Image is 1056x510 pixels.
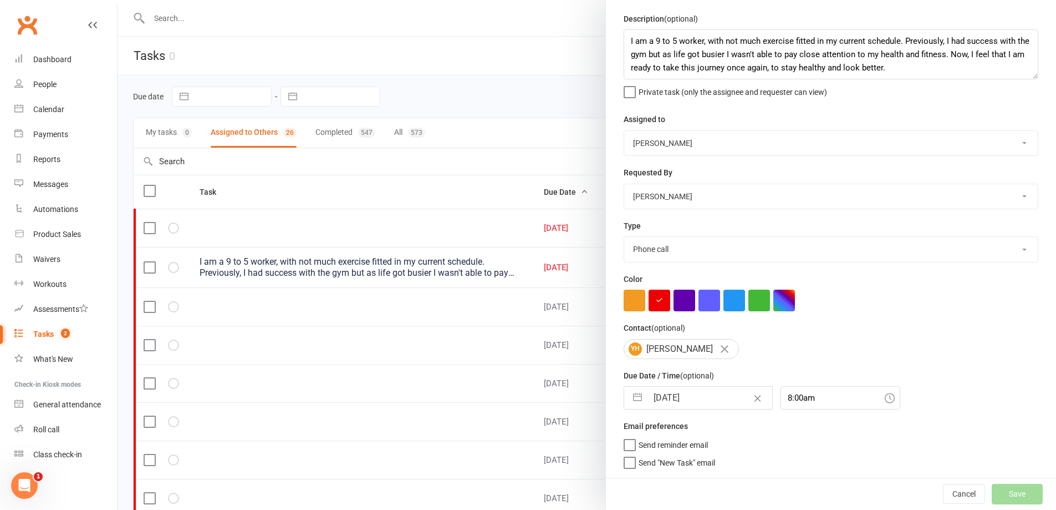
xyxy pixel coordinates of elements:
[624,29,1038,79] textarea: I am a 9 to 5 worker, with not much exercise fitted in my current schedule. Previously, I had suc...
[624,420,688,432] label: Email preferences
[14,72,117,97] a: People
[33,105,64,114] div: Calendar
[624,322,685,334] label: Contact
[624,113,665,125] label: Assigned to
[14,442,117,467] a: Class kiosk mode
[14,322,117,347] a: Tasks 2
[14,47,117,72] a: Dashboard
[624,273,642,285] label: Color
[33,450,82,459] div: Class check-in
[33,330,54,339] div: Tasks
[33,305,88,314] div: Assessments
[33,355,73,363] div: What's New
[14,172,117,197] a: Messages
[13,11,41,39] a: Clubworx
[14,122,117,147] a: Payments
[14,417,117,442] a: Roll call
[680,371,714,380] small: (optional)
[33,80,57,89] div: People
[33,280,67,289] div: Workouts
[14,392,117,417] a: General attendance kiosk mode
[33,255,60,264] div: Waivers
[33,180,68,189] div: Messages
[33,155,60,164] div: Reports
[14,147,117,172] a: Reports
[624,339,739,359] div: [PERSON_NAME]
[61,329,70,338] span: 2
[651,324,685,332] small: (optional)
[14,297,117,322] a: Assessments
[11,472,38,499] iframe: Intercom live chat
[624,166,672,179] label: Requested By
[33,400,101,409] div: General attendance
[34,472,43,481] span: 1
[629,342,642,356] span: YH
[33,425,59,434] div: Roll call
[14,347,117,372] a: What's New
[943,484,985,504] button: Cancel
[639,84,827,97] span: Private task (only the assignee and requester can view)
[14,247,117,272] a: Waivers
[33,55,72,64] div: Dashboard
[624,370,714,382] label: Due Date / Time
[14,97,117,122] a: Calendar
[33,130,68,139] div: Payments
[639,437,708,450] span: Send reminder email
[624,13,698,25] label: Description
[33,230,81,239] div: Product Sales
[639,455,715,467] span: Send "New Task" email
[624,220,641,232] label: Type
[748,387,767,408] button: Clear Date
[14,197,117,222] a: Automations
[14,222,117,247] a: Product Sales
[14,272,117,297] a: Workouts
[33,205,78,214] div: Automations
[664,14,698,23] small: (optional)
